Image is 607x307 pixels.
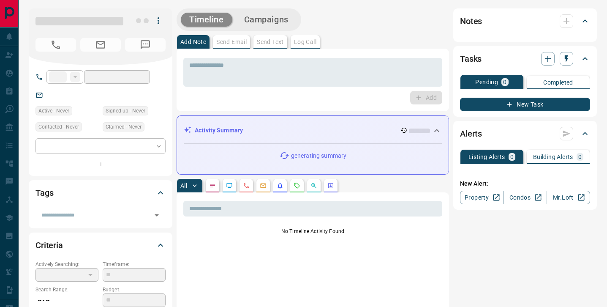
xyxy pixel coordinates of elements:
p: Completed [543,79,573,85]
p: Add Note [180,39,206,45]
p: No Timeline Activity Found [183,228,442,235]
p: Budget: [103,286,166,293]
a: Property [460,191,504,204]
h2: Criteria [35,238,63,252]
div: Alerts [460,123,590,144]
button: Timeline [181,13,232,27]
svg: Emails [260,182,267,189]
div: Tags [35,183,166,203]
h2: Tasks [460,52,482,66]
button: New Task [460,98,590,111]
p: Pending [475,79,498,85]
a: Condos [503,191,547,204]
h2: Alerts [460,127,482,140]
p: Actively Searching: [35,260,98,268]
div: Activity Summary [184,123,442,138]
svg: Requests [294,182,300,189]
span: Signed up - Never [106,107,145,115]
svg: Agent Actions [327,182,334,189]
svg: Opportunities [310,182,317,189]
span: No Email [80,38,121,52]
p: New Alert: [460,179,590,188]
h2: Tags [35,186,53,200]
svg: Calls [243,182,250,189]
p: Search Range: [35,286,98,293]
svg: Lead Browsing Activity [226,182,233,189]
h2: Notes [460,14,482,28]
a: -- [49,91,52,98]
svg: Notes [209,182,216,189]
span: Active - Never [38,107,69,115]
p: 0 [510,154,514,160]
a: Mr.Loft [547,191,590,204]
span: Contacted - Never [38,123,79,131]
p: Activity Summary [195,126,243,135]
p: 0 [503,79,506,85]
div: Notes [460,11,590,31]
p: Building Alerts [533,154,573,160]
p: Timeframe: [103,260,166,268]
button: Open [151,209,163,221]
span: No Number [125,38,166,52]
span: No Number [35,38,76,52]
div: Criteria [35,235,166,255]
p: All [180,183,187,189]
p: 0 [578,154,582,160]
span: Claimed - Never [106,123,142,131]
p: Listing Alerts [468,154,505,160]
button: Campaigns [236,13,297,27]
svg: Listing Alerts [277,182,283,189]
p: generating summary [291,151,346,160]
div: Tasks [460,49,590,69]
